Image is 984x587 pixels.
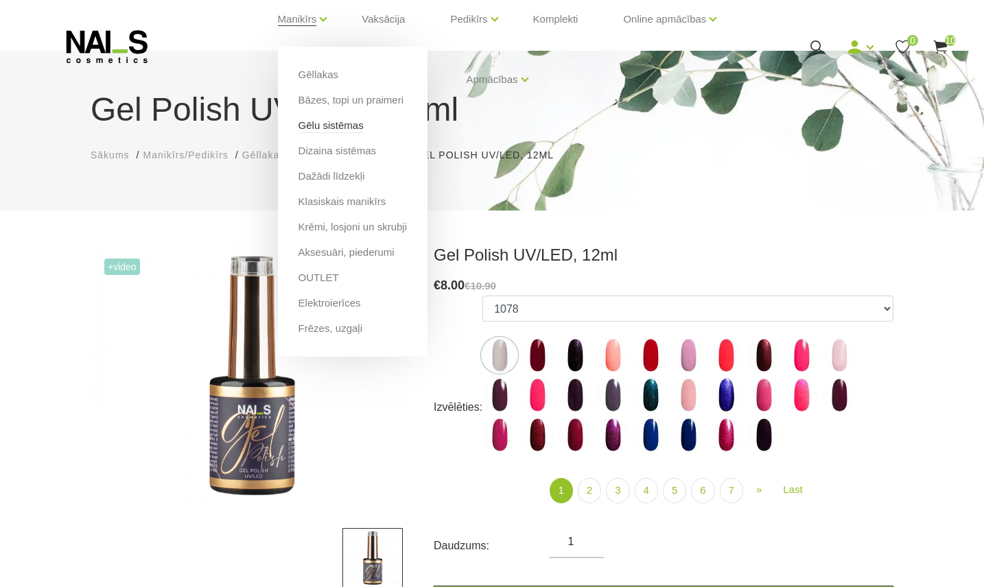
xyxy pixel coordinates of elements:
[465,280,496,291] s: €10.90
[466,52,517,107] a: Apmācības
[784,378,819,412] img: ...
[520,418,554,452] img: ...
[242,149,285,160] span: Gēllakas
[520,338,554,372] img: ...
[298,67,338,82] a: Gēllakas
[441,278,465,292] span: 8.00
[709,338,743,372] img: ...
[91,149,130,160] span: Sākums
[747,338,781,372] img: ...
[143,148,228,163] a: Manikīrs/Pedikīrs
[558,378,592,412] img: ...
[671,338,705,372] img: ...
[242,148,285,163] a: Gēllakas
[434,396,482,418] div: Izvēlēties:
[434,278,441,292] span: €
[298,194,386,209] a: Klasiskais manikīrs
[434,245,893,265] h3: Gel Polish UV/LED, 12ml
[747,378,781,412] img: ...
[91,245,413,507] img: ...
[775,478,810,502] a: Last
[434,535,549,557] div: Daudzums:
[558,418,592,452] img: ...
[298,296,361,311] a: Elektroierīces
[143,149,228,160] span: Manikīrs/Pedikīrs
[482,478,893,503] nav: product-offer-list
[709,378,743,412] img: ...
[633,378,668,412] img: ...
[907,35,918,46] span: 0
[822,378,856,412] img: ...
[747,418,781,452] img: ...
[748,478,770,502] a: Next
[894,38,911,56] a: 0
[298,245,395,260] a: Aksesuāri, piederumi
[784,338,819,372] img: ...
[663,478,686,503] a: 5
[91,148,130,163] a: Sākums
[482,378,517,412] img: ...
[691,478,714,503] a: 6
[720,478,743,503] a: 7
[104,259,140,275] span: +Video
[298,143,376,158] a: Dizaina sistēmas
[633,338,668,372] img: ...
[578,478,601,503] a: 2
[932,38,949,56] a: 10
[596,418,630,452] img: ...
[298,321,362,336] a: Frēzes, uzgaļi
[635,478,658,503] a: 4
[550,478,573,503] a: 1
[945,35,956,46] span: 10
[822,338,856,372] img: ...
[709,418,743,452] img: ...
[298,93,403,108] a: Bāzes, topi un praimeri
[596,338,630,372] img: ...
[482,338,517,372] img: ...
[671,418,705,452] img: ...
[414,148,567,163] li: Gel Polish UV/LED, 12ml
[558,338,592,372] img: ...
[482,418,517,452] img: ...
[596,378,630,412] img: ...
[520,378,554,412] img: ...
[298,270,339,285] a: OUTLET
[709,378,743,412] label: Nav atlikumā
[298,118,364,133] a: Gēlu sistēmas
[606,478,629,503] a: 3
[756,483,762,495] span: »
[298,219,407,235] a: Krēmi, losjoni un skrubji
[298,169,365,184] a: Dažādi līdzekļi
[671,378,705,412] img: ...
[633,418,668,452] img: ...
